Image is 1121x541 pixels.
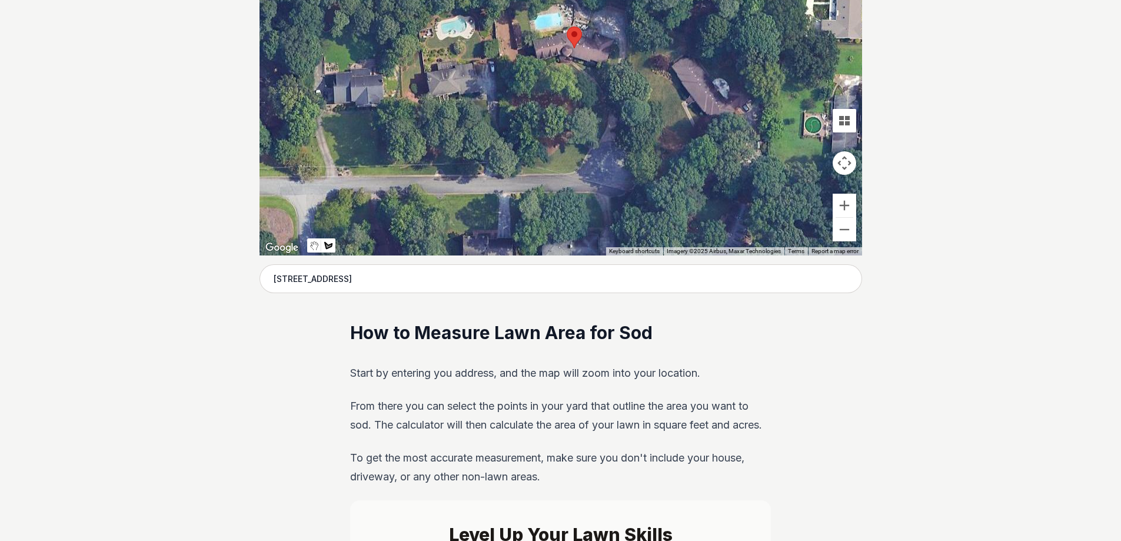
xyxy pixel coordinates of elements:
[350,321,771,345] h2: How to Measure Lawn Area for Sod
[667,248,781,254] span: Imagery ©2025 Airbus, Maxar Technologies
[262,240,301,255] a: Open this area in Google Maps (opens a new window)
[609,247,660,255] button: Keyboard shortcuts
[321,238,335,253] button: Draw a shape
[833,218,856,241] button: Zoom out
[350,364,771,383] p: Start by entering you address, and the map will zoom into your location.
[833,109,856,132] button: Tilt map
[833,151,856,175] button: Map camera controls
[260,264,862,294] input: Enter your address to get started
[262,240,301,255] img: Google
[350,449,771,486] p: To get the most accurate measurement, make sure you don't include your house, driveway, or any ot...
[833,194,856,217] button: Zoom in
[788,248,804,254] a: Terms (opens in new tab)
[307,238,321,253] button: Stop drawing
[811,248,859,254] a: Report a map error
[350,397,771,434] p: From there you can select the points in your yard that outline the area you want to sod. The calc...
